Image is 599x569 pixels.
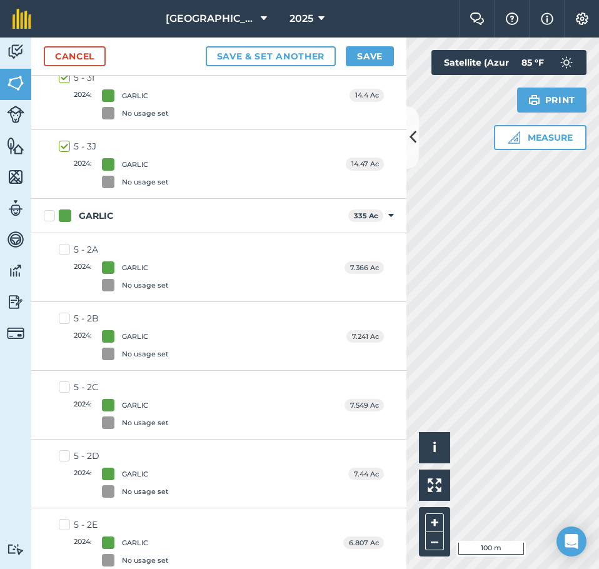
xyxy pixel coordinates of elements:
[350,89,384,102] span: 14.4 Ac
[74,381,169,394] div: 5 - 2C
[74,261,92,291] span: 2024 :
[122,555,169,566] div: No usage set
[7,168,24,186] img: svg+xml;base64,PHN2ZyB4bWxucz0iaHR0cDovL3d3dy53My5vcmcvMjAwMC9zdmciIHdpZHRoPSI1NiIgaGVpZ2h0PSI2MC...
[521,50,544,75] span: 85 ° F
[166,11,256,26] span: [GEOGRAPHIC_DATA]
[7,136,24,155] img: svg+xml;base64,PHN2ZyB4bWxucz0iaHR0cDovL3d3dy53My5vcmcvMjAwMC9zdmciIHdpZHRoPSI1NiIgaGVpZ2h0PSI2MC...
[343,536,384,550] span: 6.807 Ac
[528,93,540,108] img: svg+xml;base64,PHN2ZyB4bWxucz0iaHR0cDovL3d3dy53My5vcmcvMjAwMC9zdmciIHdpZHRoPSIxOSIgaGVpZ2h0PSIyNC...
[122,263,148,273] div: GARLIC
[74,468,92,498] span: 2024 :
[425,532,444,550] button: –
[554,50,579,75] img: svg+xml;base64,PD94bWwgdmVyc2lvbj0iMS4wIiBlbmNvZGluZz0idXRmLTgiPz4KPCEtLSBHZW5lcmF0b3I6IEFkb2JlIE...
[122,349,169,360] div: No usage set
[122,159,148,170] div: GARLIC
[122,486,169,497] div: No usage set
[7,293,24,311] img: svg+xml;base64,PD94bWwgdmVyc2lvbj0iMS4wIiBlbmNvZGluZz0idXRmLTgiPz4KPCEtLSBHZW5lcmF0b3I6IEFkb2JlIE...
[13,9,31,29] img: fieldmargin Logo
[289,11,313,26] span: 2025
[122,108,169,119] div: No usage set
[7,199,24,218] img: svg+xml;base64,PD94bWwgdmVyc2lvbj0iMS4wIiBlbmNvZGluZz0idXRmLTgiPz4KPCEtLSBHZW5lcmF0b3I6IEFkb2JlIE...
[74,158,92,188] span: 2024 :
[348,468,384,481] span: 7.44 Ac
[517,88,587,113] button: Print
[419,432,450,463] button: i
[7,325,24,342] img: svg+xml;base64,PD94bWwgdmVyc2lvbj0iMS4wIiBlbmNvZGluZz0idXRmLTgiPz4KPCEtLSBHZW5lcmF0b3I6IEFkb2JlIE...
[74,518,169,531] div: 5 - 2E
[345,261,384,274] span: 7.366 Ac
[433,440,436,455] span: i
[7,230,24,249] img: svg+xml;base64,PD94bWwgdmVyc2lvbj0iMS4wIiBlbmNvZGluZz0idXRmLTgiPz4KPCEtLSBHZW5lcmF0b3I6IEFkb2JlIE...
[428,478,441,492] img: Four arrows, one pointing top left, one top right, one bottom right and the last bottom left
[122,280,169,291] div: No usage set
[7,74,24,93] img: svg+xml;base64,PHN2ZyB4bWxucz0iaHR0cDovL3d3dy53My5vcmcvMjAwMC9zdmciIHdpZHRoPSI1NiIgaGVpZ2h0PSI2MC...
[575,13,590,25] img: A cog icon
[74,140,169,153] div: 5 - 3J
[122,91,148,101] div: GARLIC
[346,158,384,171] span: 14.47 Ac
[7,261,24,280] img: svg+xml;base64,PD94bWwgdmVyc2lvbj0iMS4wIiBlbmNvZGluZz0idXRmLTgiPz4KPCEtLSBHZW5lcmF0b3I6IEFkb2JlIE...
[505,13,520,25] img: A question mark icon
[508,131,520,144] img: Ruler icon
[431,50,551,75] button: Satellite (Azure)
[122,177,169,188] div: No usage set
[509,50,586,75] button: 85 °F
[346,330,384,343] span: 7.241 Ac
[122,331,148,342] div: GARLIC
[122,418,169,428] div: No usage set
[122,400,148,411] div: GARLIC
[346,46,394,66] button: Save
[79,209,113,223] div: GARLIC
[494,125,586,150] button: Measure
[74,312,169,325] div: 5 - 2B
[7,106,24,123] img: svg+xml;base64,PD94bWwgdmVyc2lvbj0iMS4wIiBlbmNvZGluZz0idXRmLTgiPz4KPCEtLSBHZW5lcmF0b3I6IEFkb2JlIE...
[74,450,169,463] div: 5 - 2D
[7,543,24,555] img: svg+xml;base64,PD94bWwgdmVyc2lvbj0iMS4wIiBlbmNvZGluZz0idXRmLTgiPz4KPCEtLSBHZW5lcmF0b3I6IEFkb2JlIE...
[541,11,553,26] img: svg+xml;base64,PHN2ZyB4bWxucz0iaHR0cDovL3d3dy53My5vcmcvMjAwMC9zdmciIHdpZHRoPSIxNyIgaGVpZ2h0PSIxNy...
[74,89,92,119] span: 2024 :
[122,469,148,480] div: GARLIC
[206,46,336,66] button: Save & set another
[74,71,169,84] div: 5 - 3I
[425,513,444,532] button: +
[44,46,106,66] a: Cancel
[345,399,384,412] span: 7.549 Ac
[354,211,378,220] strong: 335 Ac
[74,330,92,360] span: 2024 :
[74,243,169,256] div: 5 - 2A
[470,13,485,25] img: Two speech bubbles overlapping with the left bubble in the forefront
[74,399,92,429] span: 2024 :
[74,536,92,566] span: 2024 :
[7,43,24,61] img: svg+xml;base64,PD94bWwgdmVyc2lvbj0iMS4wIiBlbmNvZGluZz0idXRmLTgiPz4KPCEtLSBHZW5lcmF0b3I6IEFkb2JlIE...
[122,538,148,548] div: GARLIC
[556,526,586,556] div: Open Intercom Messenger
